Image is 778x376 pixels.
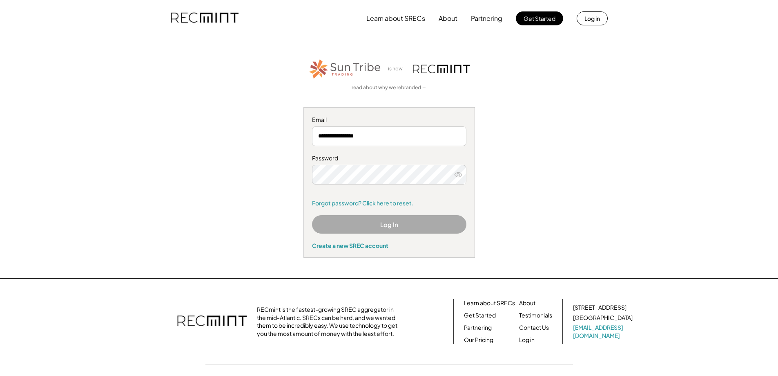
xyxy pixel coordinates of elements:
[308,58,382,80] img: STT_Horizontal_Logo%2B-%2BColor.png
[573,304,626,312] div: [STREET_ADDRESS]
[464,324,492,332] a: Partnering
[573,324,634,340] a: [EMAIL_ADDRESS][DOMAIN_NAME]
[312,116,466,124] div: Email
[171,5,239,32] img: recmint-logotype%403x.png
[366,10,425,27] button: Learn about SRECs
[519,336,535,344] a: Log in
[439,10,457,27] button: About
[464,311,496,320] a: Get Started
[577,11,608,25] button: Log in
[177,307,247,336] img: recmint-logotype%403x.png
[386,65,409,72] div: is now
[519,324,549,332] a: Contact Us
[312,242,466,249] div: Create a new SREC account
[519,311,552,320] a: Testimonials
[312,199,466,207] a: Forgot password? Click here to reset.
[257,306,402,338] div: RECmint is the fastest-growing SREC aggregator in the mid-Atlantic. SRECs can be hard, and we wan...
[573,314,633,322] div: [GEOGRAPHIC_DATA]
[464,336,493,344] a: Our Pricing
[464,299,515,307] a: Learn about SRECs
[312,154,466,162] div: Password
[471,10,502,27] button: Partnering
[352,84,427,91] a: read about why we rebranded →
[312,215,466,234] button: Log In
[413,65,470,73] img: recmint-logotype%403x.png
[516,11,563,25] button: Get Started
[519,299,535,307] a: About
